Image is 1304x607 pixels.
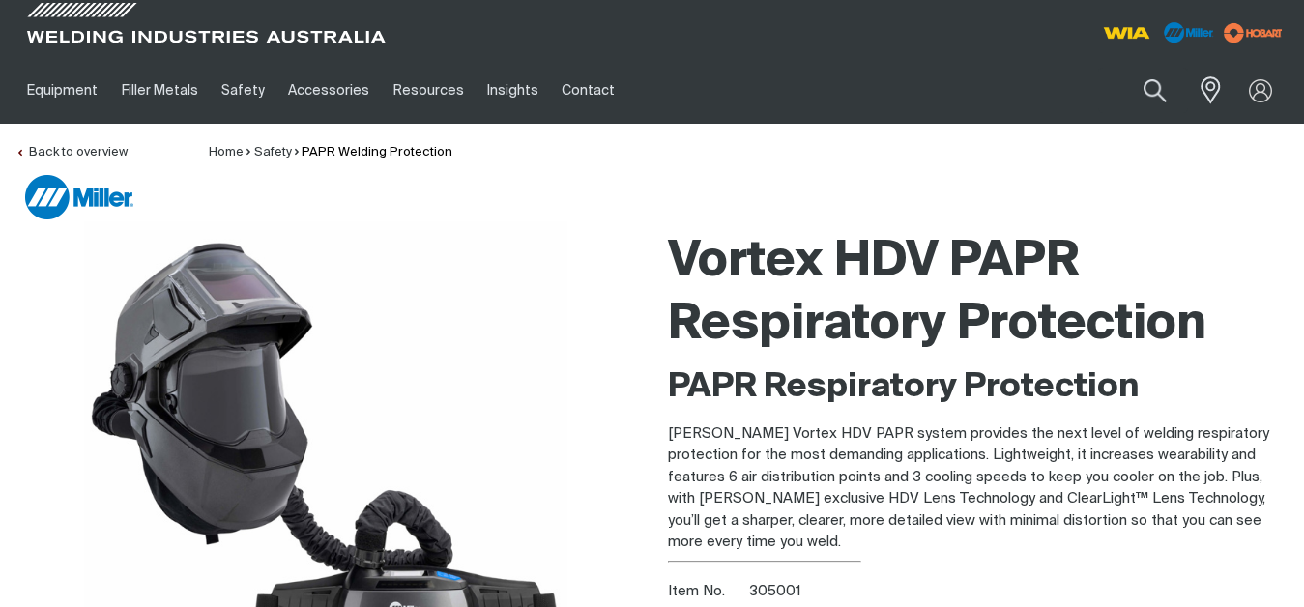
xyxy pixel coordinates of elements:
[668,423,1290,554] p: [PERSON_NAME] Vortex HDV PAPR system provides the next level of welding respiratory protection fo...
[254,146,292,159] a: Safety
[15,57,109,124] a: Equipment
[1122,68,1188,113] button: Search products
[668,231,1290,357] h1: Vortex HDV PAPR Respiratory Protection
[1218,18,1289,47] img: miller
[668,581,746,603] span: Item No.
[209,143,452,162] nav: Breadcrumb
[749,584,801,598] span: 305001
[276,57,381,124] a: Accessories
[15,146,128,159] a: Back to overview of PAPR Welding Protection
[109,57,209,124] a: Filler Metals
[476,57,550,124] a: Insights
[210,57,276,124] a: Safety
[209,146,244,159] a: Home
[382,57,476,124] a: Resources
[1098,68,1188,113] input: Product name or item number...
[668,366,1290,409] h2: PAPR Respiratory Protection
[550,57,626,124] a: Contact
[15,57,971,124] nav: Main
[302,146,452,159] a: PAPR Welding Protection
